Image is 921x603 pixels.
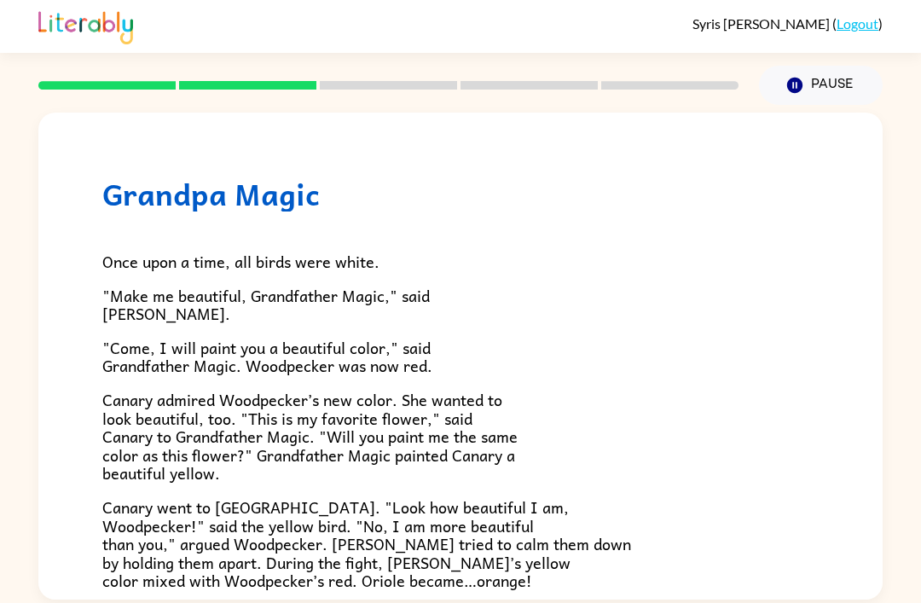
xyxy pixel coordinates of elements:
a: Logout [837,15,878,32]
span: Canary admired Woodpecker’s new color. She wanted to look beautiful, too. "This is my favorite fl... [102,387,518,485]
img: Literably [38,7,133,44]
button: Pause [759,66,883,105]
span: Syris [PERSON_NAME] [692,15,832,32]
span: Once upon a time, all birds were white. [102,249,379,274]
span: "Make me beautiful, Grandfather Magic," said [PERSON_NAME]. [102,283,430,327]
span: "Come, I will paint you a beautiful color," said Grandfather Magic. Woodpecker was now red. [102,335,432,379]
span: Canary went to [GEOGRAPHIC_DATA]. "Look how beautiful I am, Woodpecker!" said the yellow bird. "N... [102,495,631,593]
div: ( ) [692,15,883,32]
h1: Grandpa Magic [102,177,819,212]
